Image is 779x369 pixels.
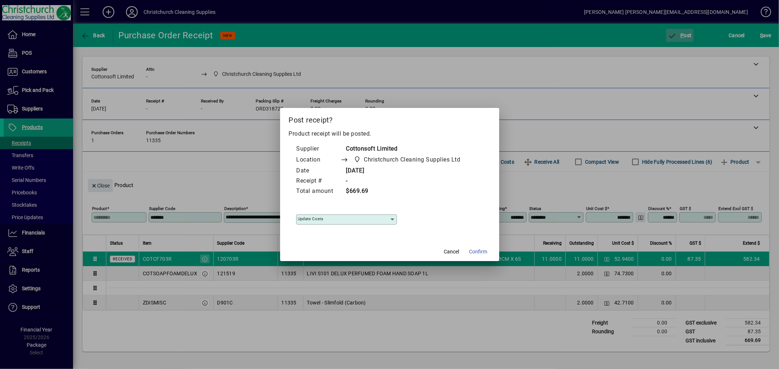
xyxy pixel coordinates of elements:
button: Confirm [466,245,490,258]
span: Christchurch Cleaning Supplies Ltd [364,155,461,164]
span: Cancel [444,248,459,256]
span: Christchurch Cleaning Supplies Ltd [352,155,463,165]
td: [DATE] [341,166,474,176]
td: Location [296,154,341,166]
button: Cancel [440,245,463,258]
td: Total amount [296,186,341,197]
h2: Post receipt? [280,108,499,129]
p: Product receipt will be posted. [289,129,490,138]
mat-label: Update costs [298,216,324,221]
td: $669.69 [341,186,474,197]
td: Supplier [296,144,341,154]
td: - [341,176,474,186]
td: Date [296,166,341,176]
td: Cottonsoft Limited [341,144,474,154]
span: Confirm [469,248,488,256]
td: Receipt # [296,176,341,186]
